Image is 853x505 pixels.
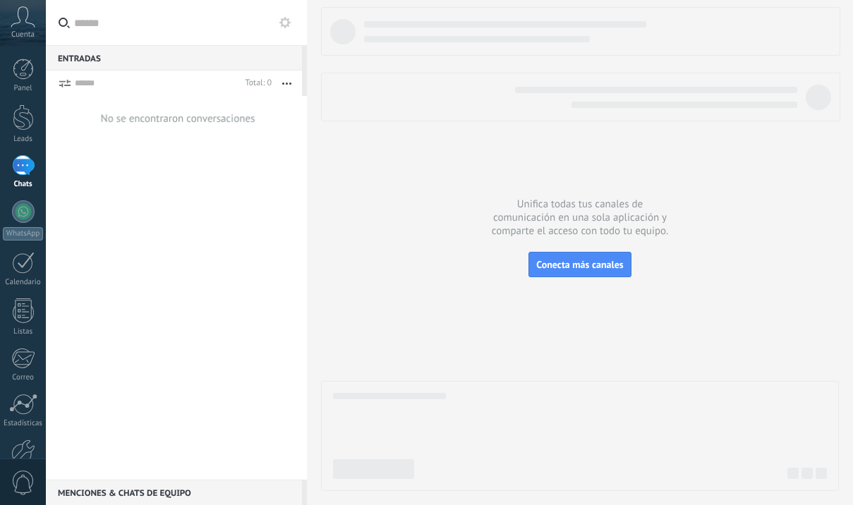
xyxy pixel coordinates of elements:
[11,30,35,39] span: Cuenta
[3,278,44,287] div: Calendario
[536,258,623,271] span: Conecta más canales
[3,419,44,428] div: Estadísticas
[3,327,44,336] div: Listas
[3,180,44,189] div: Chats
[46,480,302,505] div: Menciones & Chats de equipo
[3,373,44,382] div: Correo
[528,252,631,277] button: Conecta más canales
[3,135,44,144] div: Leads
[240,76,272,90] div: Total: 0
[46,45,302,71] div: Entradas
[3,227,43,241] div: WhatsApp
[101,112,255,126] div: No se encontraron conversaciones
[3,84,44,93] div: Panel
